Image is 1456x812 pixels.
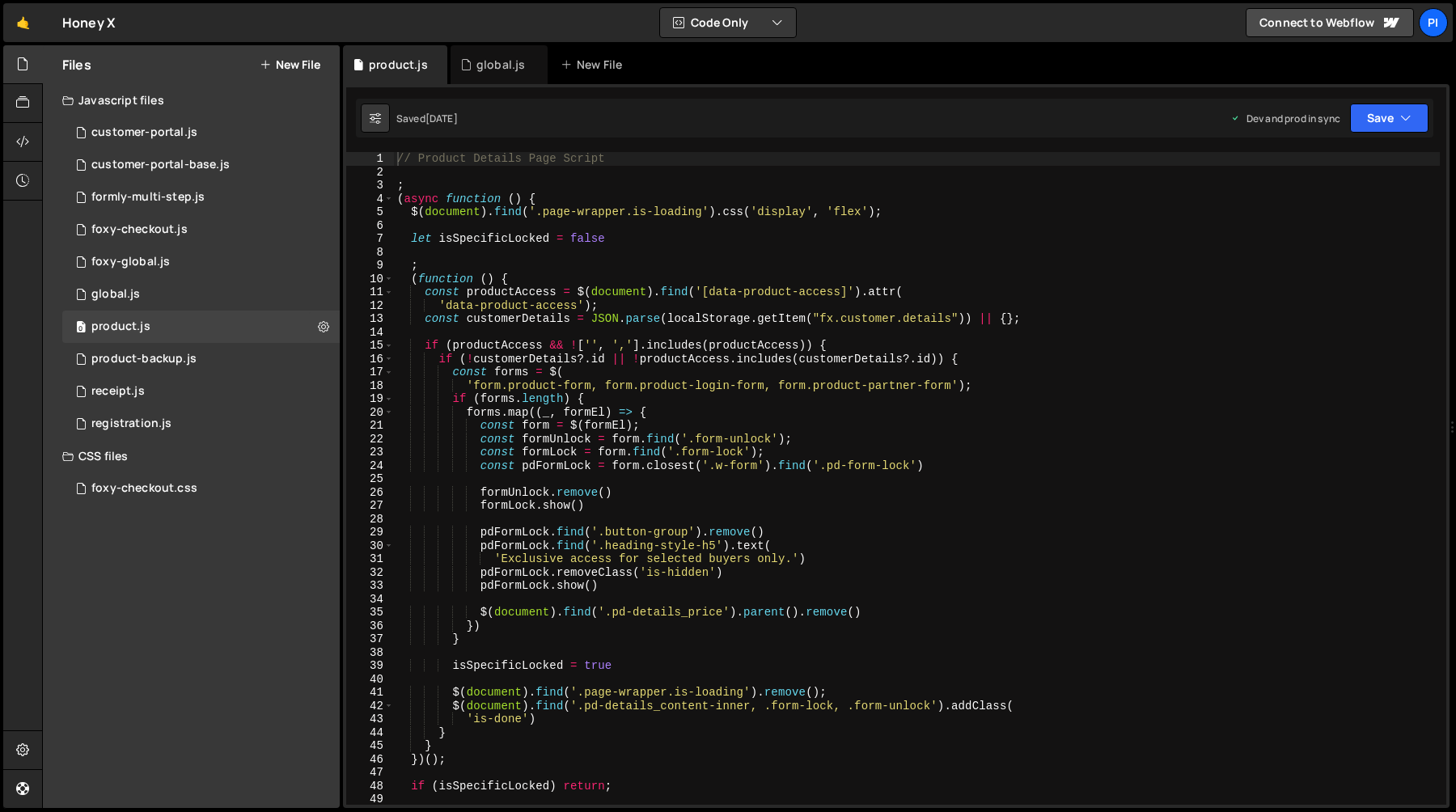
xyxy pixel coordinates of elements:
[346,353,394,366] div: 16
[346,713,394,726] div: 43
[346,753,394,767] div: 46
[91,352,197,366] div: product-backup.js
[346,379,394,393] div: 18
[91,319,150,334] div: product.js
[346,526,394,539] div: 29
[346,700,394,713] div: 42
[346,259,394,273] div: 9
[346,339,394,353] div: 15
[346,566,394,580] div: 32
[346,552,394,566] div: 31
[346,433,394,446] div: 22
[91,190,205,205] div: formly-multi-step.js
[346,205,394,219] div: 5
[346,686,394,700] div: 41
[346,232,394,246] div: 7
[346,646,394,660] div: 38
[346,192,394,206] div: 4
[1230,112,1340,125] div: Dev and prod in sync
[62,13,115,32] div: Honey X
[62,214,340,246] div: 11115/30890.js
[346,179,394,192] div: 3
[1419,8,1448,37] a: Pi
[3,3,43,42] a: 🤙
[346,273,394,286] div: 10
[346,219,394,233] div: 6
[346,366,394,379] div: 17
[346,632,394,646] div: 37
[346,472,394,486] div: 25
[346,793,394,806] div: 49
[43,440,340,472] div: CSS files
[62,246,340,278] div: 11115/29457.js
[369,57,428,73] div: product.js
[260,58,320,71] button: New File
[346,486,394,500] div: 26
[346,766,394,780] div: 47
[91,384,145,399] div: receipt.js
[346,312,394,326] div: 13
[346,499,394,513] div: 27
[346,392,394,406] div: 19
[346,406,394,420] div: 20
[346,539,394,553] div: 30
[346,326,394,340] div: 14
[62,375,340,408] div: 11115/30391.js
[91,417,171,431] div: registration.js
[346,446,394,459] div: 23
[346,659,394,673] div: 39
[91,125,197,140] div: customer-portal.js
[62,408,340,440] div: 11115/30581.js
[76,322,86,335] span: 0
[346,459,394,473] div: 24
[346,593,394,607] div: 34
[346,579,394,593] div: 33
[346,726,394,740] div: 44
[91,222,188,237] div: foxy-checkout.js
[346,246,394,260] div: 8
[62,149,340,181] div: 11115/30117.js
[561,57,629,73] div: New File
[660,8,796,37] button: Code Only
[346,299,394,313] div: 12
[346,606,394,620] div: 35
[62,343,340,375] div: 11115/33543.js
[425,112,458,125] div: [DATE]
[1246,8,1414,37] a: Connect to Webflow
[1350,104,1428,133] button: Save
[91,287,140,302] div: global.js
[91,158,230,172] div: customer-portal-base.js
[396,112,458,125] div: Saved
[346,513,394,527] div: 28
[346,673,394,687] div: 40
[62,116,340,149] div: 11115/28888.js
[91,255,170,269] div: foxy-global.js
[346,620,394,633] div: 36
[43,84,340,116] div: Javascript files
[62,472,340,505] div: 11115/29670.css
[346,739,394,753] div: 45
[62,311,340,343] div: 11115/29587.js
[476,57,525,73] div: global.js
[62,56,91,74] h2: Files
[346,166,394,180] div: 2
[346,152,394,166] div: 1
[62,278,340,311] div: 11115/25973.js
[91,481,197,496] div: foxy-checkout.css
[346,780,394,793] div: 48
[62,181,340,214] div: 11115/31206.js
[346,285,394,299] div: 11
[346,419,394,433] div: 21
